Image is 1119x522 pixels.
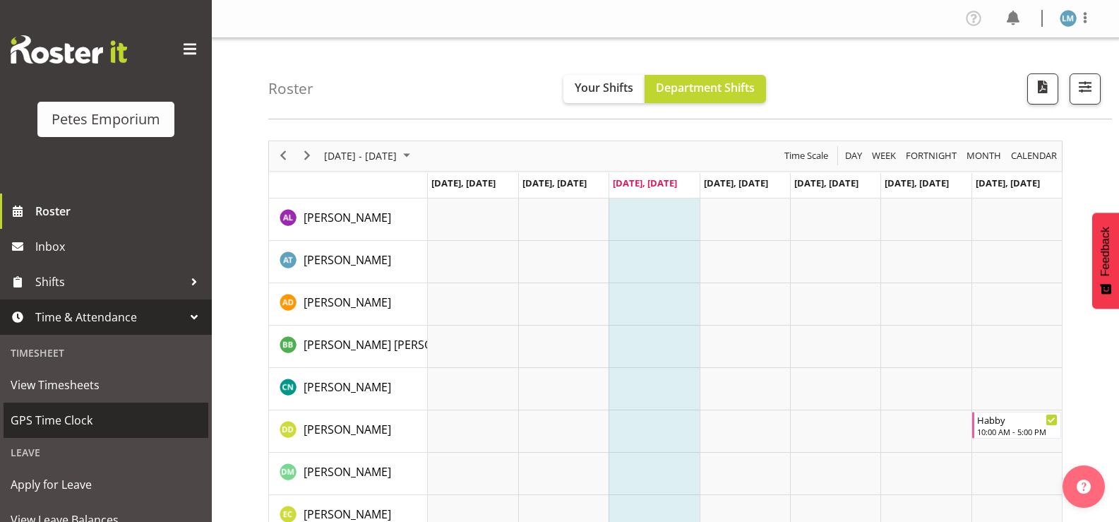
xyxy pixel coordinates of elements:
[304,422,391,437] span: [PERSON_NAME]
[304,464,391,480] span: [PERSON_NAME]
[4,403,208,438] a: GPS Time Clock
[794,177,858,189] span: [DATE], [DATE]
[268,81,313,97] h4: Roster
[11,474,201,495] span: Apply for Leave
[274,147,293,165] button: Previous
[656,80,755,95] span: Department Shifts
[269,326,428,368] td: Beena Beena resource
[319,141,419,171] div: August 11 - 17, 2025
[304,294,391,311] a: [PERSON_NAME]
[322,147,417,165] button: August 2025
[1077,480,1091,494] img: help-xxl-2.png
[304,210,391,225] span: [PERSON_NAME]
[844,147,863,165] span: Day
[304,506,391,522] span: [PERSON_NAME]
[904,147,958,165] span: Fortnight
[977,413,1058,427] div: Habby
[304,337,481,352] span: [PERSON_NAME] [PERSON_NAME]
[972,412,1061,439] div: Danielle Donselaar"s event - Habby Begin From Sunday, August 17, 2025 at 10:00:00 AM GMT+12:00 En...
[304,379,391,395] span: [PERSON_NAME]
[1099,227,1112,276] span: Feedback
[964,147,1004,165] button: Timeline Month
[1092,213,1119,309] button: Feedback - Show survey
[269,453,428,495] td: David McAuley resource
[870,147,899,165] button: Timeline Week
[431,177,496,189] span: [DATE], [DATE]
[295,141,319,171] div: next period
[269,368,428,410] td: Christine Neville resource
[35,201,205,222] span: Roster
[977,426,1058,437] div: 10:00 AM - 5:00 PM
[4,338,208,367] div: Timesheet
[11,35,127,64] img: Rosterit website logo
[4,438,208,467] div: Leave
[843,147,865,165] button: Timeline Day
[304,336,481,353] a: [PERSON_NAME] [PERSON_NAME]
[1060,10,1077,27] img: lianne-morete5410.jpg
[304,209,391,226] a: [PERSON_NAME]
[11,410,201,431] span: GPS Time Clock
[304,463,391,480] a: [PERSON_NAME]
[304,251,391,268] a: [PERSON_NAME]
[783,147,830,165] span: Time Scale
[522,177,587,189] span: [DATE], [DATE]
[976,177,1040,189] span: [DATE], [DATE]
[575,80,633,95] span: Your Shifts
[563,75,645,103] button: Your Shifts
[782,147,831,165] button: Time Scale
[269,283,428,326] td: Amelia Denz resource
[304,252,391,268] span: [PERSON_NAME]
[870,147,897,165] span: Week
[52,109,160,130] div: Petes Emporium
[271,141,295,171] div: previous period
[304,295,391,310] span: [PERSON_NAME]
[35,236,205,257] span: Inbox
[4,367,208,403] a: View Timesheets
[1070,73,1101,105] button: Filter Shifts
[35,271,184,292] span: Shifts
[965,147,1003,165] span: Month
[704,177,768,189] span: [DATE], [DATE]
[269,410,428,453] td: Danielle Donselaar resource
[904,147,959,165] button: Fortnight
[269,241,428,283] td: Alex-Micheal Taniwha resource
[645,75,766,103] button: Department Shifts
[35,307,184,328] span: Time & Attendance
[298,147,317,165] button: Next
[1027,73,1058,105] button: Download a PDF of the roster according to the set date range.
[11,374,201,396] span: View Timesheets
[1010,147,1058,165] span: calendar
[323,147,398,165] span: [DATE] - [DATE]
[885,177,949,189] span: [DATE], [DATE]
[1009,147,1060,165] button: Month
[304,421,391,438] a: [PERSON_NAME]
[613,177,677,189] span: [DATE], [DATE]
[304,379,391,396] a: [PERSON_NAME]
[4,467,208,502] a: Apply for Leave
[269,198,428,241] td: Abigail Lane resource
